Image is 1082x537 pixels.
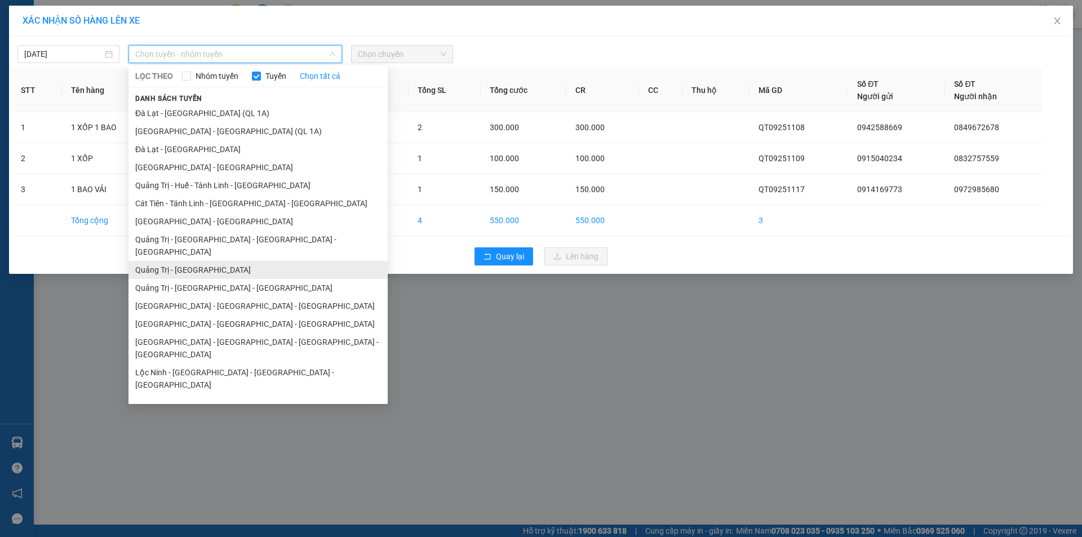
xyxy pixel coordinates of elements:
span: 300.000 [490,123,519,132]
span: QT09251108 [759,123,805,132]
span: 2 [418,123,422,132]
li: [GEOGRAPHIC_DATA] - [GEOGRAPHIC_DATA] [128,158,388,176]
li: Lộc Ninh - [GEOGRAPHIC_DATA] - [GEOGRAPHIC_DATA] - [GEOGRAPHIC_DATA] [128,363,388,394]
td: Tổng cộng [62,205,160,236]
span: Danh sách tuyến [128,94,209,104]
li: Quảng Trị - [GEOGRAPHIC_DATA] [128,261,388,279]
span: 0914169773 [857,185,902,194]
th: Tổng cước [481,69,566,112]
button: uploadLên hàng [544,247,607,265]
td: 3 [750,205,848,236]
th: STT [12,69,62,112]
span: 0942588669 [857,123,902,132]
button: rollbackQuay lại [475,247,533,265]
li: Cát Tiên - Tánh Linh - [GEOGRAPHIC_DATA] - [GEOGRAPHIC_DATA] [128,194,388,212]
span: close [1053,16,1062,25]
td: 2 [12,143,62,174]
span: Số ĐT [954,79,975,88]
button: Close [1041,6,1073,37]
th: Thu hộ [682,69,749,112]
span: 1 [418,154,422,163]
span: Nhóm tuyến [191,70,243,82]
li: Quảng Trị - [GEOGRAPHIC_DATA] - [GEOGRAPHIC_DATA] [128,279,388,297]
span: 0849672678 [954,123,999,132]
span: Quay lại [496,250,524,263]
span: 0832757559 [954,154,999,163]
span: QT09251109 [759,154,805,163]
span: Người gửi [857,92,893,101]
td: 3 [12,174,62,205]
td: 550.000 [566,205,639,236]
li: [GEOGRAPHIC_DATA] - [GEOGRAPHIC_DATA] - [GEOGRAPHIC_DATA] - [GEOGRAPHIC_DATA] [128,333,388,363]
span: 1 [418,185,422,194]
th: CR [566,69,639,112]
input: 12/09/2025 [24,48,103,60]
li: [GEOGRAPHIC_DATA] - [GEOGRAPHIC_DATA] (QL 1A) [128,122,388,140]
span: 100.000 [575,154,605,163]
span: 300.000 [575,123,605,132]
td: 1 XỐP [62,143,160,174]
span: 150.000 [490,185,519,194]
span: 0915040234 [857,154,902,163]
li: Đà Lạt - [GEOGRAPHIC_DATA] [128,140,388,158]
span: XÁC NHẬN SỐ HÀNG LÊN XE [23,15,140,26]
li: [GEOGRAPHIC_DATA] - [GEOGRAPHIC_DATA] [128,212,388,230]
span: Chọn chuyến [358,46,446,63]
li: Quảng Trị - [GEOGRAPHIC_DATA] - [GEOGRAPHIC_DATA] - [GEOGRAPHIC_DATA] [128,230,388,261]
span: Tuyến [261,70,291,82]
li: [GEOGRAPHIC_DATA] - [GEOGRAPHIC_DATA] - [GEOGRAPHIC_DATA] [128,315,388,333]
li: [GEOGRAPHIC_DATA] - [GEOGRAPHIC_DATA] - [GEOGRAPHIC_DATA] [128,394,388,412]
span: LỌC THEO [135,70,173,82]
span: Số ĐT [857,79,879,88]
span: 100.000 [490,154,519,163]
li: Quảng Trị - Huế - Tánh Linh - [GEOGRAPHIC_DATA] [128,176,388,194]
td: 1 BAO VẢI [62,174,160,205]
span: 0972985680 [954,185,999,194]
td: 1 [12,112,62,143]
td: 550.000 [481,205,566,236]
span: Chọn tuyến - nhóm tuyến [135,46,335,63]
td: 1 XỐP 1 BAO [62,112,160,143]
span: down [329,51,336,57]
li: [GEOGRAPHIC_DATA] - [GEOGRAPHIC_DATA] - [GEOGRAPHIC_DATA] [128,297,388,315]
a: Chọn tất cả [300,70,340,82]
th: Tên hàng [62,69,160,112]
span: Người nhận [954,92,997,101]
span: rollback [484,252,491,261]
span: 150.000 [575,185,605,194]
td: 4 [409,205,481,236]
th: Tổng SL [409,69,481,112]
li: Đà Lạt - [GEOGRAPHIC_DATA] (QL 1A) [128,104,388,122]
th: CC [639,69,682,112]
th: Mã GD [750,69,848,112]
span: QT09251117 [759,185,805,194]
